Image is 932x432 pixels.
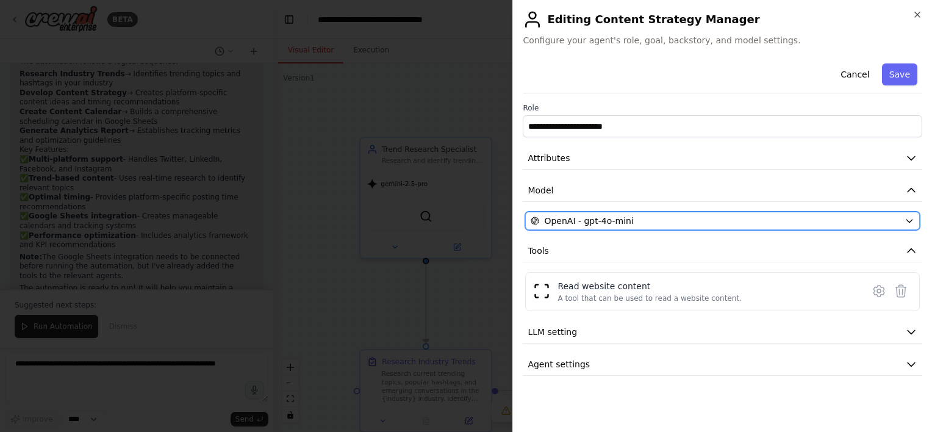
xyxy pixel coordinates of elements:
[523,147,922,170] button: Attributes
[882,63,917,85] button: Save
[523,103,922,113] label: Role
[557,280,742,292] div: Read website content
[525,212,920,230] button: OpenAI - gpt-4o-mini
[523,34,922,46] span: Configure your agent's role, goal, backstory, and model settings.
[890,280,912,302] button: Delete tool
[528,326,577,338] span: LLM setting
[528,358,590,370] span: Agent settings
[557,293,742,303] div: A tool that can be used to read a website content.
[533,283,550,300] img: ScrapeWebsiteTool
[523,179,922,202] button: Model
[523,321,922,344] button: LLM setting
[523,10,922,29] h2: Editing Content Strategy Manager
[868,280,890,302] button: Configure tool
[528,245,549,257] span: Tools
[523,240,922,262] button: Tools
[833,63,876,85] button: Cancel
[528,152,570,164] span: Attributes
[544,215,633,227] span: OpenAI - gpt-4o-mini
[523,353,922,376] button: Agent settings
[528,184,553,196] span: Model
